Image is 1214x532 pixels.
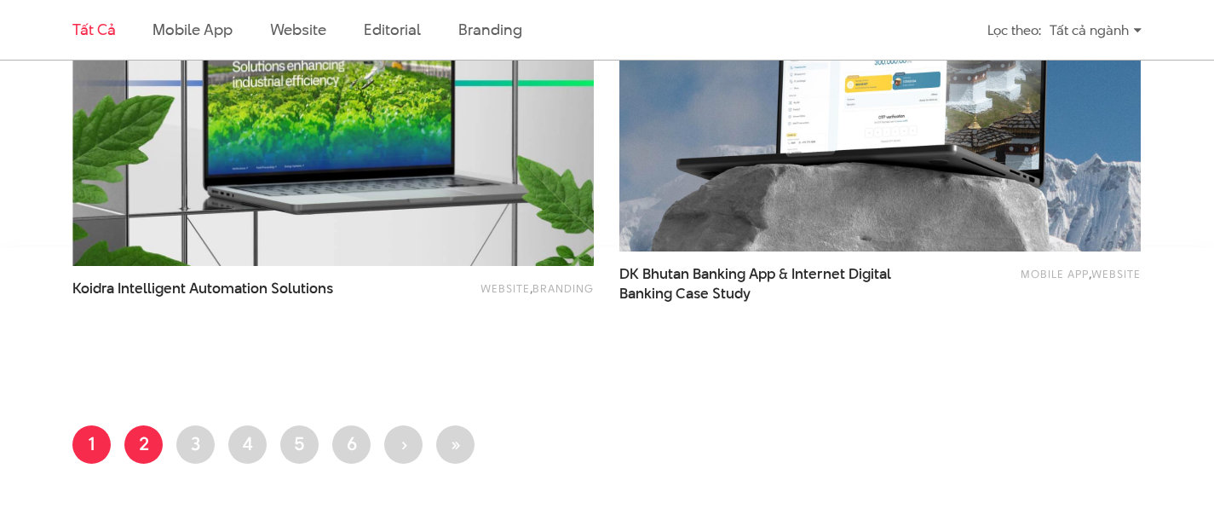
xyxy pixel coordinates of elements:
a: Branding [532,280,594,296]
span: Solutions [271,278,333,298]
a: Website [480,280,530,296]
a: 5 [280,425,319,464]
a: Website [1091,266,1141,281]
span: Banking Case Study [619,284,751,304]
a: 2 [124,425,163,464]
a: Mobile app [152,19,232,40]
div: Tất cả ngành [1050,15,1142,45]
a: 3 [176,425,215,464]
span: Koidra [72,278,114,298]
span: Intelligent [118,278,186,298]
span: › [400,431,407,456]
a: Mobile app [1021,266,1089,281]
span: » [450,431,461,456]
a: 4 [228,425,267,464]
span: DK Bhutan Banking App & Internet Digital [619,264,906,304]
div: Lọc theo: [987,15,1041,45]
a: Branding [458,19,521,40]
a: Editorial [364,19,421,40]
div: , [385,279,594,309]
a: Website [270,19,326,40]
a: 6 [332,425,371,464]
a: Koidra Intelligent Automation Solutions [72,279,360,318]
span: Automation [189,278,268,298]
div: , [932,264,1141,295]
a: Tất cả [72,19,115,40]
a: DK Bhutan Banking App & Internet DigitalBanking Case Study [619,264,906,304]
